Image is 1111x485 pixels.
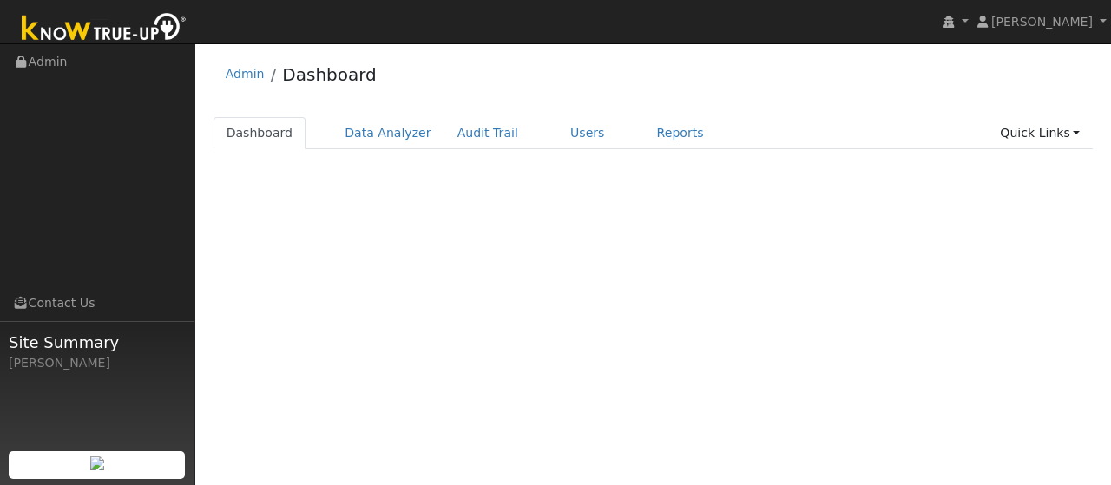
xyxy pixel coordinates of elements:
div: [PERSON_NAME] [9,354,186,372]
a: Data Analyzer [332,117,444,149]
img: Know True-Up [13,10,195,49]
span: Site Summary [9,331,186,354]
a: Admin [226,67,265,81]
a: Quick Links [987,117,1093,149]
a: Reports [644,117,717,149]
a: Audit Trail [444,117,531,149]
a: Dashboard [214,117,306,149]
span: [PERSON_NAME] [991,15,1093,29]
a: Users [557,117,618,149]
a: Dashboard [282,64,377,85]
img: retrieve [90,456,104,470]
